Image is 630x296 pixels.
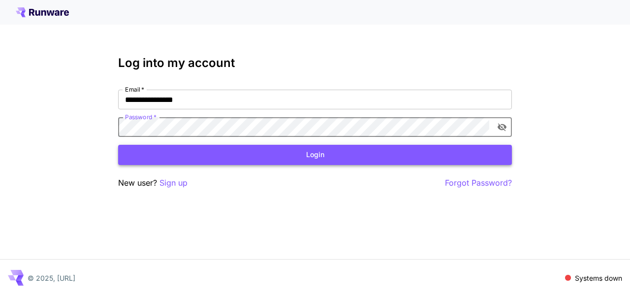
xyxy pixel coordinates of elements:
[159,177,188,189] button: Sign up
[125,113,157,121] label: Password
[118,177,188,189] p: New user?
[493,118,511,136] button: toggle password visibility
[125,85,144,94] label: Email
[118,145,512,165] button: Login
[445,177,512,189] button: Forgot Password?
[28,273,75,283] p: © 2025, [URL]
[575,273,622,283] p: Systems down
[118,56,512,70] h3: Log into my account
